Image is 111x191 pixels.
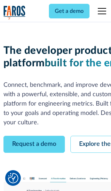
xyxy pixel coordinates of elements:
[3,136,65,153] a: Request a demo
[49,4,89,18] a: Get a demo
[3,6,26,20] img: Logo of the analytics and reporting company Faros.
[94,3,108,19] div: menu
[8,173,18,183] button: Cookie Settings
[3,6,26,20] a: home
[8,173,18,183] img: Revisit consent button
